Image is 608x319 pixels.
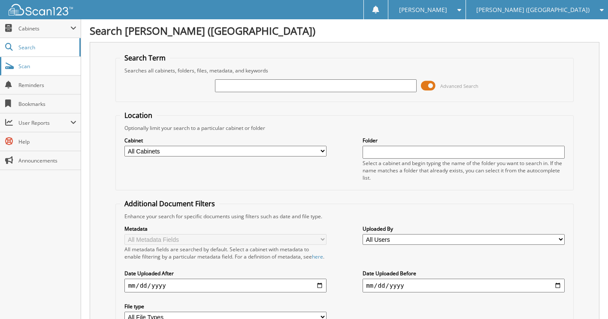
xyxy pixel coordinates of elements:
span: [PERSON_NAME] ([GEOGRAPHIC_DATA]) [476,7,590,12]
div: Searches all cabinets, folders, files, metadata, and keywords [120,67,569,74]
div: Enhance your search for specific documents using filters such as date and file type. [120,213,569,220]
span: Reminders [18,81,76,89]
div: All metadata fields are searched by default. Select a cabinet with metadata to enable filtering b... [124,246,326,260]
label: File type [124,303,326,310]
span: [PERSON_NAME] [399,7,447,12]
input: end [363,279,564,292]
a: here [312,253,323,260]
span: Announcements [18,157,76,164]
legend: Search Term [120,53,170,63]
input: start [124,279,326,292]
span: Cabinets [18,25,70,32]
div: Select a cabinet and begin typing the name of the folder you want to search in. If the name match... [363,159,564,181]
label: Uploaded By [363,225,564,232]
span: Advanced Search [440,83,478,89]
legend: Location [120,111,157,120]
span: Help [18,138,76,145]
legend: Additional Document Filters [120,199,219,208]
span: Bookmarks [18,100,76,108]
div: Optionally limit your search to a particular cabinet or folder [120,124,569,132]
iframe: Chat Widget [565,278,608,319]
label: Cabinet [124,137,326,144]
span: Search [18,44,75,51]
h1: Search [PERSON_NAME] ([GEOGRAPHIC_DATA]) [90,24,599,38]
label: Metadata [124,225,326,232]
span: Scan [18,63,76,70]
img: scan123-logo-white.svg [9,4,73,15]
label: Date Uploaded After [124,270,326,277]
label: Folder [363,137,564,144]
label: Date Uploaded Before [363,270,564,277]
span: User Reports [18,119,70,126]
